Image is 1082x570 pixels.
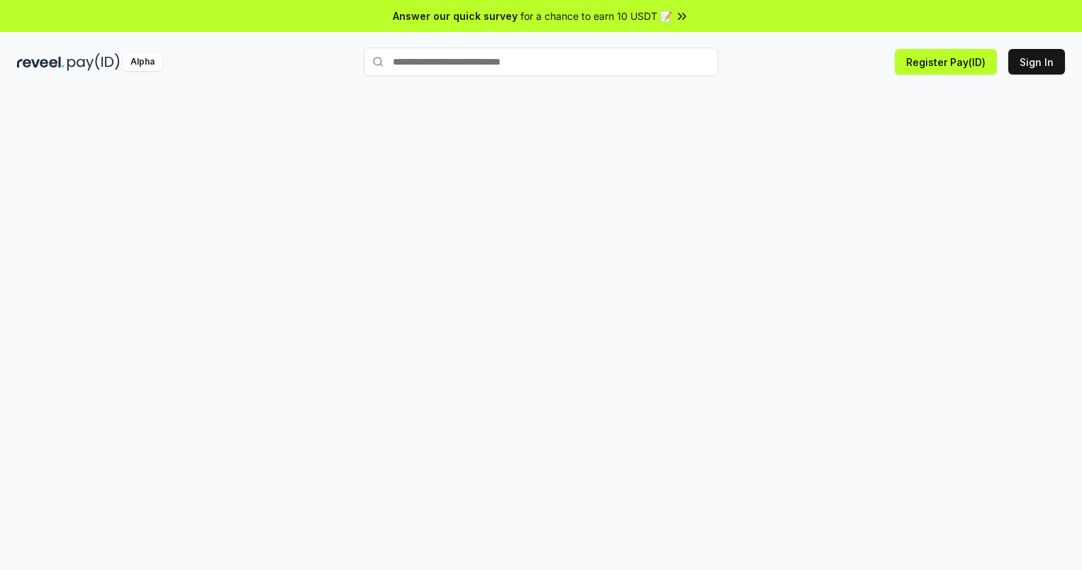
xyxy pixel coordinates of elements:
[393,9,518,23] span: Answer our quick survey
[1008,49,1065,75] button: Sign In
[67,53,120,71] img: pay_id
[123,53,162,71] div: Alpha
[17,53,65,71] img: reveel_dark
[520,9,672,23] span: for a chance to earn 10 USDT 📝
[895,49,997,75] button: Register Pay(ID)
